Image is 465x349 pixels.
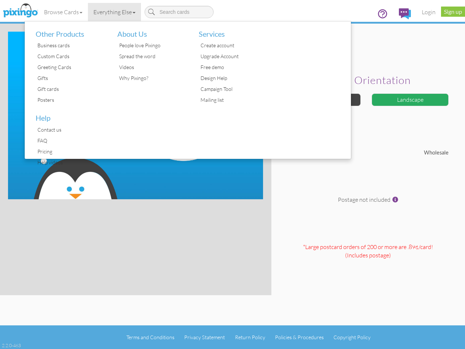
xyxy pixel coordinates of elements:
div: Wholesale [368,149,454,157]
a: Return Policy [235,334,265,340]
a: Login [416,3,441,21]
a: Browse Cards [39,3,88,21]
a: Terms and Conditions [126,334,174,340]
div: Why Pixingo? [117,73,188,84]
div: Spread the word [117,51,188,62]
div: Pricing [36,146,106,157]
img: pixingo logo [1,2,40,20]
div: Landscape [372,93,449,106]
a: Everything Else [88,3,141,21]
div: Custom Cards [36,51,106,62]
input: Search cards [145,6,214,18]
img: comments.svg [399,8,411,19]
div: Free demo [199,62,270,73]
div: 2.2.0-463 [2,342,21,349]
div: *Large postcard orders of 200 or more are .89¢/card! (Includes postage ) [277,243,460,295]
li: Services [193,21,270,40]
div: Upgrade Account [199,51,270,62]
div: Contact us [36,124,106,135]
div: Greeting Cards [36,62,106,73]
li: Other Products [30,21,106,40]
div: Design Help [199,73,270,84]
div: Gift cards [36,84,106,95]
li: Help [30,105,106,124]
div: Posters [36,95,106,105]
div: Business cards [36,40,106,51]
img: create-your-own-landscape.jpg [8,32,263,199]
a: Privacy Statement [184,334,225,340]
div: FAQ [36,135,106,146]
div: Mailing list [199,95,270,105]
a: Sign up [441,7,465,17]
div: Gifts [36,73,106,84]
li: About Us [112,21,188,40]
div: Help videos [36,157,106,168]
div: Videos [117,62,188,73]
a: Policies & Procedures [275,334,324,340]
div: Campaign Tool [199,84,270,95]
h2: Select orientation [286,75,447,86]
div: Postage not included [277,196,460,239]
div: Create account [199,40,270,51]
a: Copyright Policy [333,334,371,340]
div: People love Pixingo [117,40,188,51]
